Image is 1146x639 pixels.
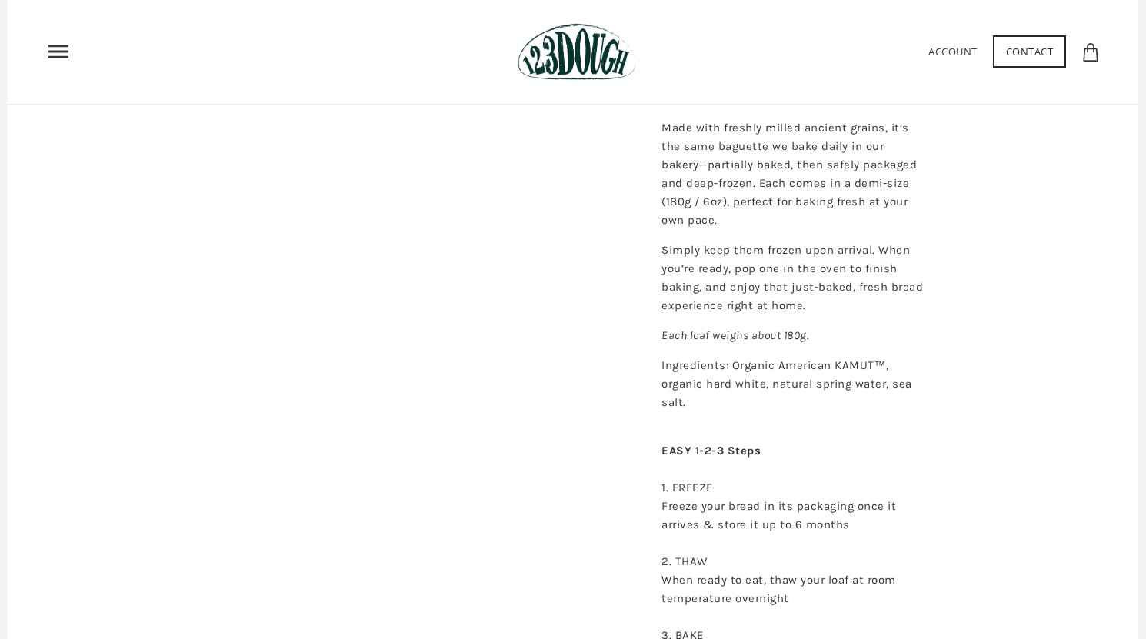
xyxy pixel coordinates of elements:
nav: Primary [46,39,71,64]
a: Account [928,45,978,58]
em: Each loaf weighs about 180g. [661,328,808,342]
p: Simply keep them frozen upon arrival. When you’re ready, pop one in the oven to finish baking, an... [661,241,923,315]
p: Ingredients: Organic American KAMUT™, organic hard white, natural spring water, sea salt. [661,356,923,411]
a: Contact [993,35,1067,68]
p: Made with freshly milled ancient grains, it’s the same baguette we bake daily in our bakery—parti... [661,63,923,229]
img: 123Dough Bakery [518,23,635,81]
strong: EASY 1-2-3 Steps [661,444,761,458]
